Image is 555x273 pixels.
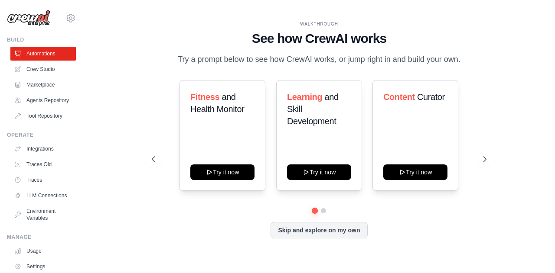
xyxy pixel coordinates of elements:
a: Marketplace [10,78,76,92]
div: WALKTHROUGH [152,21,486,27]
span: Content [383,92,415,102]
button: Try it now [383,164,447,180]
a: Traces Old [10,157,76,171]
a: Integrations [10,142,76,156]
span: Fitness [190,92,219,102]
button: Try it now [190,164,255,180]
h1: See how CrewAI works [152,31,486,46]
div: Operate [7,132,76,138]
a: Crew Studio [10,62,76,76]
span: Learning [287,92,322,102]
a: Tool Repository [10,109,76,123]
a: Usage [10,244,76,258]
span: and Health Monitor [190,92,244,114]
button: Try it now [287,164,351,180]
span: Curator [417,92,445,102]
p: Try a prompt below to see how CrewAI works, or jump right in and build your own. [173,53,465,66]
button: Skip and explore on my own [271,222,367,238]
a: LLM Connections [10,189,76,202]
span: and Skill Development [287,92,339,126]
div: Manage [7,234,76,241]
img: Logo [7,10,50,26]
a: Environment Variables [10,204,76,225]
a: Traces [10,173,76,187]
a: Automations [10,47,76,61]
a: Agents Repository [10,93,76,107]
div: Build [7,36,76,43]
